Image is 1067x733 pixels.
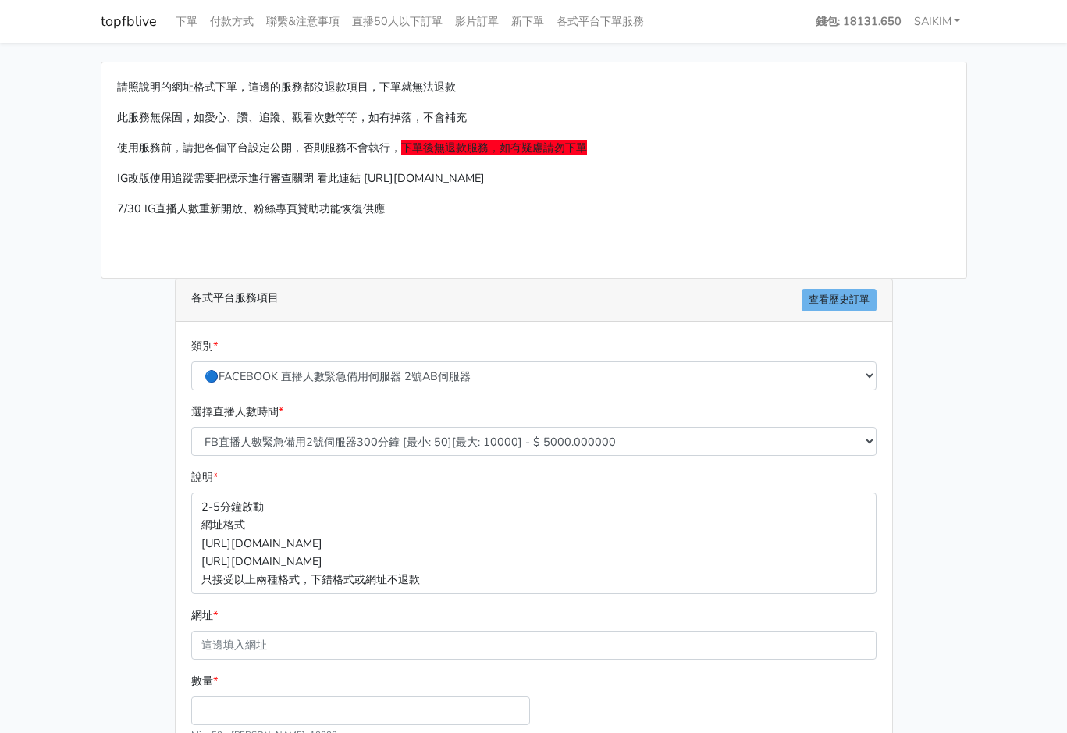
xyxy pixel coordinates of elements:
[176,279,892,322] div: 各式平台服務項目
[550,6,650,37] a: 各式平台下單服務
[117,169,951,187] p: IG改版使用追蹤需要把標示進行審查關閉 看此連結 [URL][DOMAIN_NAME]
[117,109,951,126] p: 此服務無保固，如愛心、讚、追蹤、觀看次數等等，如有掉落，不會補充
[191,607,218,624] label: 網址
[449,6,505,37] a: 影片訂單
[117,200,951,218] p: 7/30 IG直播人數重新開放、粉絲專頁贊助功能恢復供應
[191,631,877,660] input: 這邊填入網址
[117,139,951,157] p: 使用服務前，請把各個平台設定公開，否則服務不會執行，
[802,289,877,311] a: 查看歷史訂單
[191,403,283,421] label: 選擇直播人數時間
[260,6,346,37] a: 聯繫&注意事項
[204,6,260,37] a: 付款方式
[191,672,218,690] label: 數量
[191,468,218,486] label: 說明
[346,6,449,37] a: 直播50人以下訂單
[169,6,204,37] a: 下單
[816,13,902,29] strong: 錢包: 18131.650
[191,493,877,593] p: 2-5分鐘啟動 網址格式 [URL][DOMAIN_NAME] [URL][DOMAIN_NAME] 只接受以上兩種格式，下錯格式或網址不退款
[401,140,587,155] span: 下單後無退款服務，如有疑慮請勿下單
[809,6,908,37] a: 錢包: 18131.650
[101,6,157,37] a: topfblive
[908,6,967,37] a: SAIKIM
[505,6,550,37] a: 新下單
[191,337,218,355] label: 類別
[117,78,951,96] p: 請照說明的網址格式下單，這邊的服務都沒退款項目，下單就無法退款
